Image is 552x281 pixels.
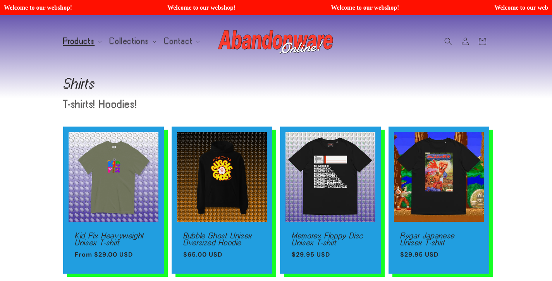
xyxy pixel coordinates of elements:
[400,232,478,246] a: Rygar Japanese Unisex T-shirt
[218,26,334,57] img: Abandonware
[58,33,105,50] summary: Products
[183,232,261,246] a: Bubble Ghost Unisex Oversized Hoodie
[110,38,149,45] span: Collections
[160,33,203,50] summary: Contact
[156,4,310,11] span: Welcome to our webshop!
[63,99,347,110] p: T-shirts! Hoodies!
[440,33,457,50] summary: Search
[164,38,193,45] span: Contact
[215,23,337,60] a: Abandonware
[63,77,489,89] h1: Shirts
[75,232,152,246] a: Kid Pix Heavyweight Unisex T-shirt
[320,4,473,11] span: Welcome to our webshop!
[105,33,160,50] summary: Collections
[292,232,369,246] a: Memorex Floppy Disc Unisex T-shirt
[63,38,95,45] span: Products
